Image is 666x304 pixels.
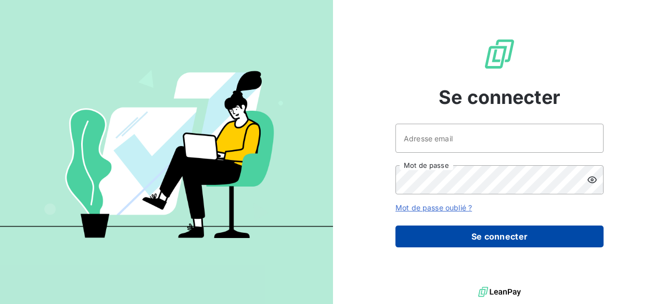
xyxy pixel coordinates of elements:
img: Logo LeanPay [483,37,516,71]
span: Se connecter [439,83,560,111]
button: Se connecter [395,226,604,247]
input: placeholder [395,124,604,153]
img: logo [478,284,521,300]
a: Mot de passe oublié ? [395,203,472,212]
